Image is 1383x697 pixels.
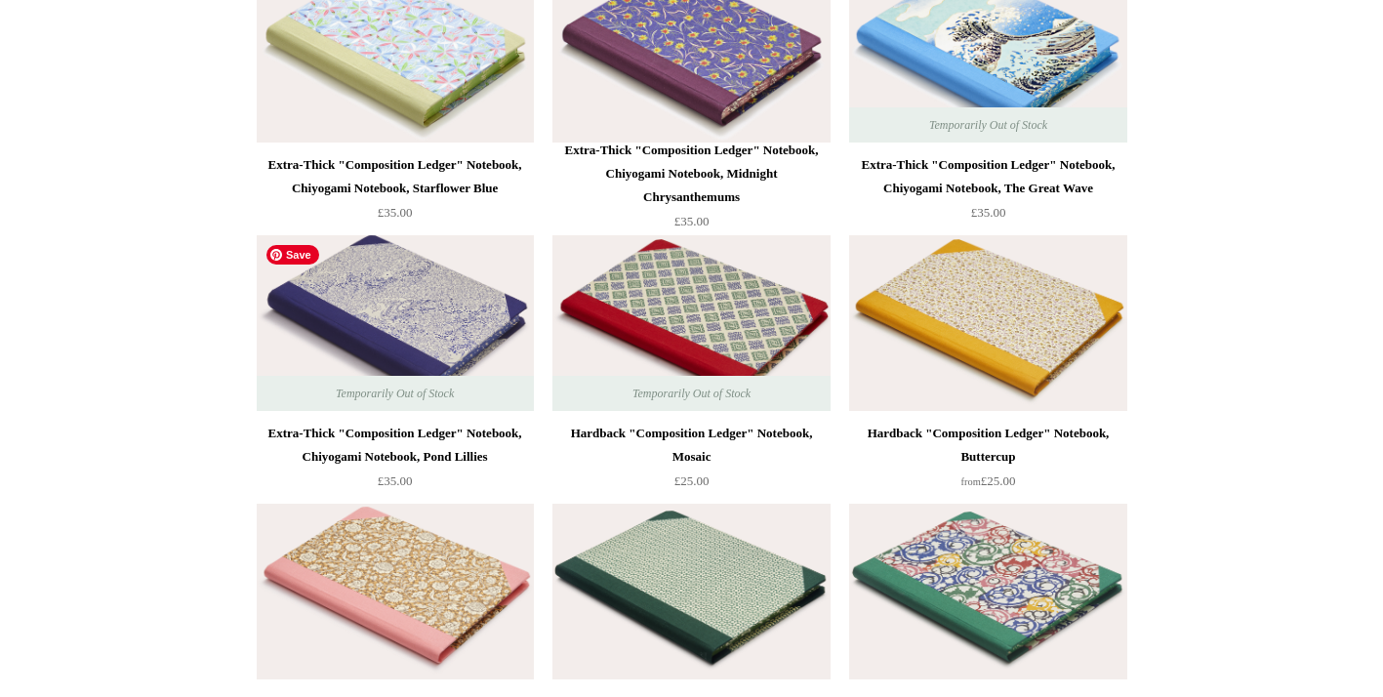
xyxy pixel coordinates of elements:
[262,422,529,469] div: Extra-Thick "Composition Ledger" Notebook, Chiyogami Notebook, Pond Lillies
[552,139,830,233] a: Extra-Thick "Composition Ledger" Notebook, Chiyogami Notebook, Midnight Chrysanthemums £35.00
[849,235,1126,411] img: Hardback "Composition Ledger" Notebook, Buttercup
[854,422,1121,469] div: Hardback "Composition Ledger" Notebook, Buttercup
[613,376,770,411] span: Temporarily Out of Stock
[557,139,825,209] div: Extra-Thick "Composition Ledger" Notebook, Chiyogami Notebook, Midnight Chrysanthemums
[910,107,1067,143] span: Temporarily Out of Stock
[552,235,830,411] img: Hardback "Composition Ledger" Notebook, Mosaic
[849,422,1126,502] a: Hardback "Composition Ledger" Notebook, Buttercup from£25.00
[257,504,534,679] img: Hardback "Composition Ledger" Notebook, Mustard Floral
[378,205,413,220] span: £35.00
[257,422,534,502] a: Extra-Thick "Composition Ledger" Notebook, Chiyogami Notebook, Pond Lillies £35.00
[552,235,830,411] a: Hardback "Composition Ledger" Notebook, Mosaic Hardback "Composition Ledger" Notebook, Mosaic Tem...
[257,153,534,233] a: Extra-Thick "Composition Ledger" Notebook, Chiyogami Notebook, Starflower Blue £35.00
[552,504,830,679] a: Hardback "Composition Ledger" Notebook, Green Spine Hardback "Composition Ledger" Notebook, Green...
[674,214,710,228] span: £35.00
[849,504,1126,679] img: Hardback "Composition Ledger" Notebook, Bright Green Spine
[378,473,413,488] span: £35.00
[849,504,1126,679] a: Hardback "Composition Ledger" Notebook, Bright Green Spine Hardback "Composition Ledger" Notebook...
[257,235,534,411] img: Extra-Thick "Composition Ledger" Notebook, Chiyogami Notebook, Pond Lillies
[257,235,534,411] a: Extra-Thick "Composition Ledger" Notebook, Chiyogami Notebook, Pond Lillies Extra-Thick "Composit...
[257,504,534,679] a: Hardback "Composition Ledger" Notebook, Mustard Floral Hardback "Composition Ledger" Notebook, Mu...
[674,473,710,488] span: £25.00
[316,376,473,411] span: Temporarily Out of Stock
[262,153,529,200] div: Extra-Thick "Composition Ledger" Notebook, Chiyogami Notebook, Starflower Blue
[557,422,825,469] div: Hardback "Composition Ledger" Notebook, Mosaic
[552,504,830,679] img: Hardback "Composition Ledger" Notebook, Green Spine
[971,205,1006,220] span: £35.00
[961,476,981,487] span: from
[854,153,1121,200] div: Extra-Thick "Composition Ledger" Notebook, Chiyogami Notebook, The Great Wave
[849,153,1126,233] a: Extra-Thick "Composition Ledger" Notebook, Chiyogami Notebook, The Great Wave £35.00
[266,245,319,265] span: Save
[961,473,1016,488] span: £25.00
[552,422,830,502] a: Hardback "Composition Ledger" Notebook, Mosaic £25.00
[849,235,1126,411] a: Hardback "Composition Ledger" Notebook, Buttercup Hardback "Composition Ledger" Notebook, Buttercup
